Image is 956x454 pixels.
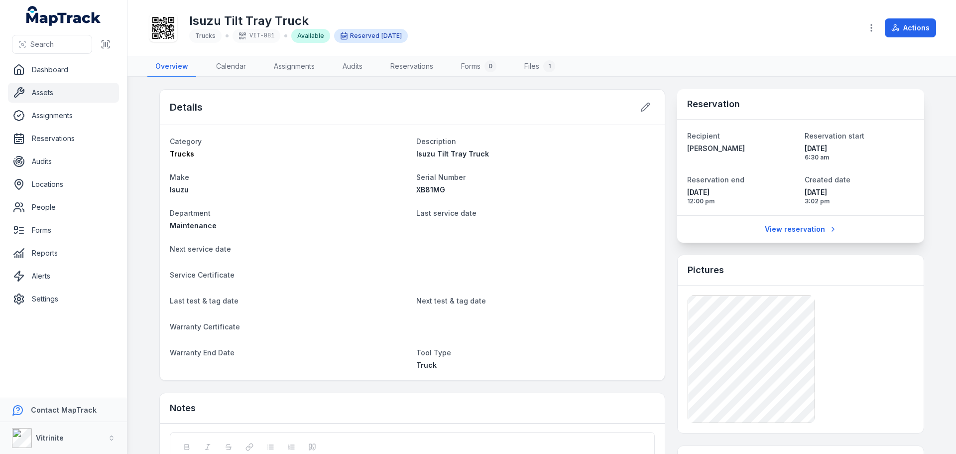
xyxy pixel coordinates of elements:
[416,150,489,158] span: Isuzu Tilt Tray Truck
[416,185,445,194] span: XB81MG
[416,348,451,357] span: Tool Type
[170,348,235,357] span: Warranty End Date
[170,245,231,253] span: Next service date
[805,144,914,161] time: 10/07/2025, 6:30:00 am
[170,297,239,305] span: Last test & tag date
[416,209,477,217] span: Last service date
[147,56,196,77] a: Overview
[453,56,504,77] a: Forms0
[687,144,797,153] a: [PERSON_NAME]
[543,60,555,72] div: 1
[885,18,936,37] button: Actions
[170,173,189,181] span: Make
[8,174,119,194] a: Locations
[416,137,456,146] span: Description
[687,175,744,184] span: Reservation end
[170,221,217,230] span: Maintenance
[170,209,211,217] span: Department
[334,29,408,43] div: Reserved
[687,132,720,140] span: Recipient
[233,29,280,43] div: VIT-081
[8,266,119,286] a: Alerts
[170,271,235,279] span: Service Certificate
[805,187,914,205] time: 08/07/2025, 3:02:04 pm
[31,406,97,414] strong: Contact MapTrack
[189,13,408,29] h1: Isuzu Tilt Tray Truck
[687,187,797,197] span: [DATE]
[8,220,119,240] a: Forms
[170,185,189,194] span: Isuzu
[687,97,740,111] h3: Reservation
[516,56,563,77] a: Files1
[170,150,194,158] span: Trucks
[8,129,119,149] a: Reservations
[381,32,402,39] span: [DATE]
[687,187,797,205] time: 10/07/2025, 12:00:00 pm
[805,175,850,184] span: Created date
[170,100,203,114] h2: Details
[8,60,119,80] a: Dashboard
[335,56,370,77] a: Audits
[208,56,254,77] a: Calendar
[266,56,323,77] a: Assignments
[416,173,466,181] span: Serial Number
[805,144,914,153] span: [DATE]
[805,197,914,205] span: 3:02 pm
[8,197,119,217] a: People
[30,39,54,49] span: Search
[805,187,914,197] span: [DATE]
[688,263,724,277] h3: Pictures
[8,289,119,309] a: Settings
[805,132,864,140] span: Reservation start
[805,153,914,161] span: 6:30 am
[382,56,441,77] a: Reservations
[687,197,797,205] span: 12:00 pm
[26,6,101,26] a: MapTrack
[291,29,330,43] div: Available
[170,322,240,331] span: Warranty Certificate
[8,243,119,263] a: Reports
[416,297,486,305] span: Next test & tag date
[195,32,216,39] span: Trucks
[8,106,119,126] a: Assignments
[8,151,119,171] a: Audits
[758,220,843,239] a: View reservation
[484,60,496,72] div: 0
[170,401,196,415] h3: Notes
[36,434,64,442] strong: Vitrinite
[8,83,119,103] a: Assets
[381,32,402,40] time: 10/07/2025, 6:30:00 am
[170,137,202,146] span: Category
[12,35,92,54] button: Search
[416,361,437,369] span: Truck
